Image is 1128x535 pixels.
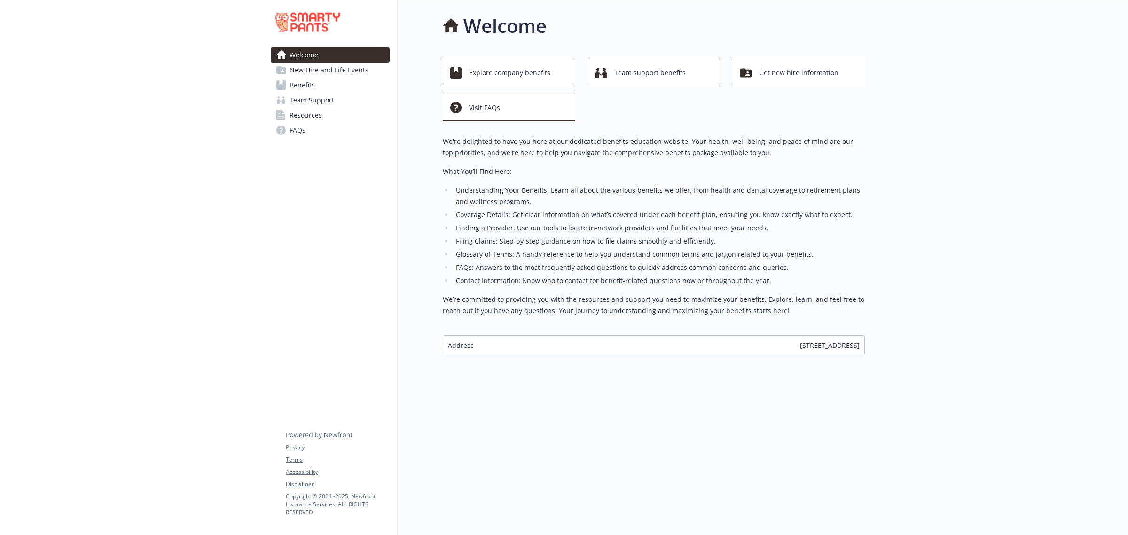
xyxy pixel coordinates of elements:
p: What You’ll Find Here: [443,166,865,177]
span: [STREET_ADDRESS] [800,340,860,350]
span: Welcome [290,47,318,63]
a: Terms [286,456,389,464]
li: Filing Claims: Step-by-step guidance on how to file claims smoothly and efficiently. [453,236,865,247]
span: Team Support [290,93,334,108]
span: FAQs [290,123,305,138]
p: Copyright © 2024 - 2025 , Newfront Insurance Services, ALL RIGHTS RESERVED [286,492,389,516]
button: Get new hire information [733,59,865,86]
li: Understanding Your Benefits: Learn all about the various benefits we offer, from health and denta... [453,185,865,207]
button: Visit FAQs [443,94,575,121]
h1: Welcome [463,12,547,40]
a: Welcome [271,47,390,63]
a: New Hire and Life Events [271,63,390,78]
span: Visit FAQs [469,99,500,117]
a: FAQs [271,123,390,138]
span: Get new hire information [759,64,838,82]
a: Benefits [271,78,390,93]
li: FAQs: Answers to the most frequently asked questions to quickly address common concerns and queries. [453,262,865,273]
a: Resources [271,108,390,123]
a: Privacy [286,443,389,452]
li: Glossary of Terms: A handy reference to help you understand common terms and jargon related to yo... [453,249,865,260]
li: Contact Information: Know who to contact for benefit-related questions now or throughout the year. [453,275,865,286]
li: Coverage Details: Get clear information on what’s covered under each benefit plan, ensuring you k... [453,209,865,220]
span: Team support benefits [614,64,686,82]
button: Team support benefits [588,59,720,86]
li: Finding a Provider: Use our tools to locate in-network providers and facilities that meet your ne... [453,222,865,234]
span: Explore company benefits [469,64,550,82]
a: Disclaimer [286,480,389,488]
span: Resources [290,108,322,123]
a: Accessibility [286,468,389,476]
a: Team Support [271,93,390,108]
p: We’re committed to providing you with the resources and support you need to maximize your benefit... [443,294,865,316]
p: We're delighted to have you here at our dedicated benefits education website. Your health, well-b... [443,136,865,158]
span: Address [448,340,474,350]
span: New Hire and Life Events [290,63,368,78]
span: Benefits [290,78,315,93]
button: Explore company benefits [443,59,575,86]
